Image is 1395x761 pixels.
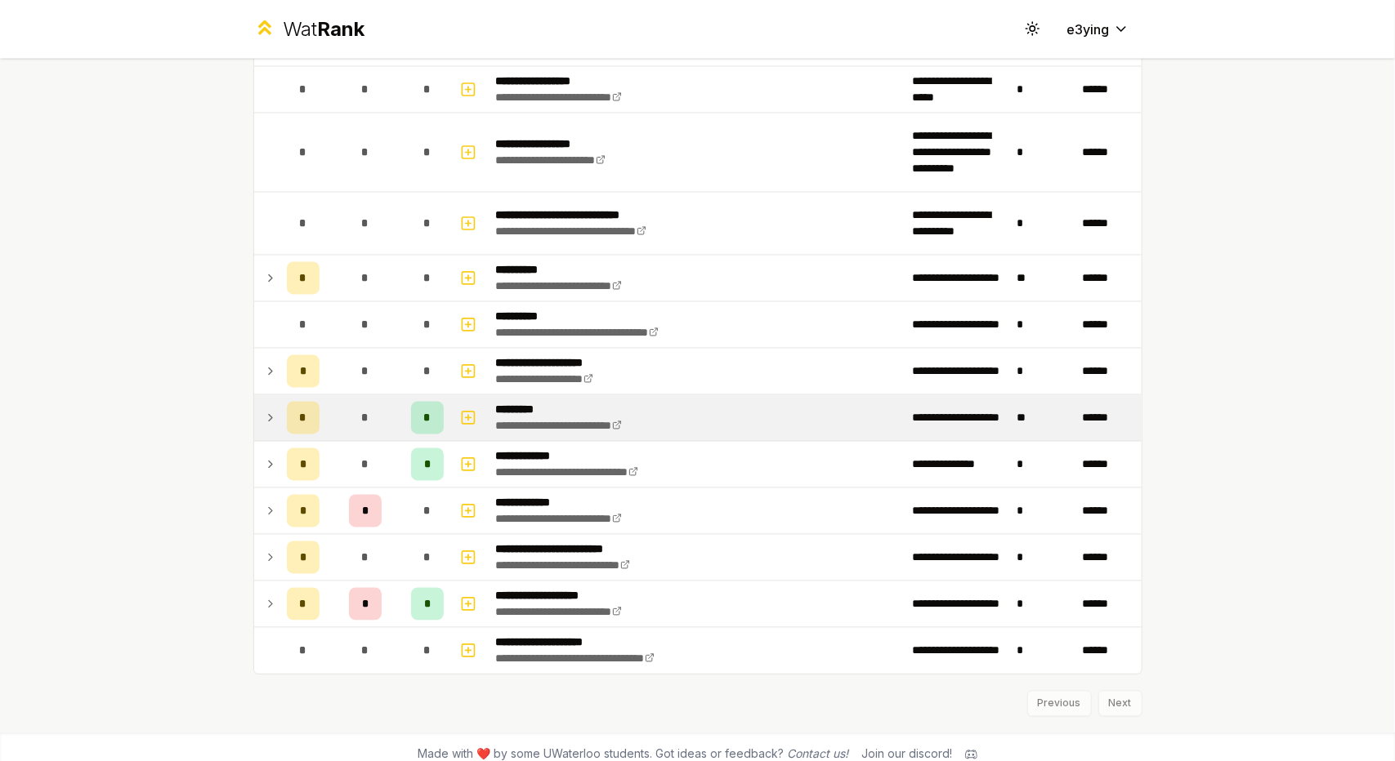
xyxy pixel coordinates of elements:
div: Wat [283,16,364,42]
a: Contact us! [787,747,848,761]
span: Rank [317,17,364,41]
button: e3ying [1054,15,1142,44]
span: e3ying [1067,20,1110,39]
a: WatRank [253,16,365,42]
